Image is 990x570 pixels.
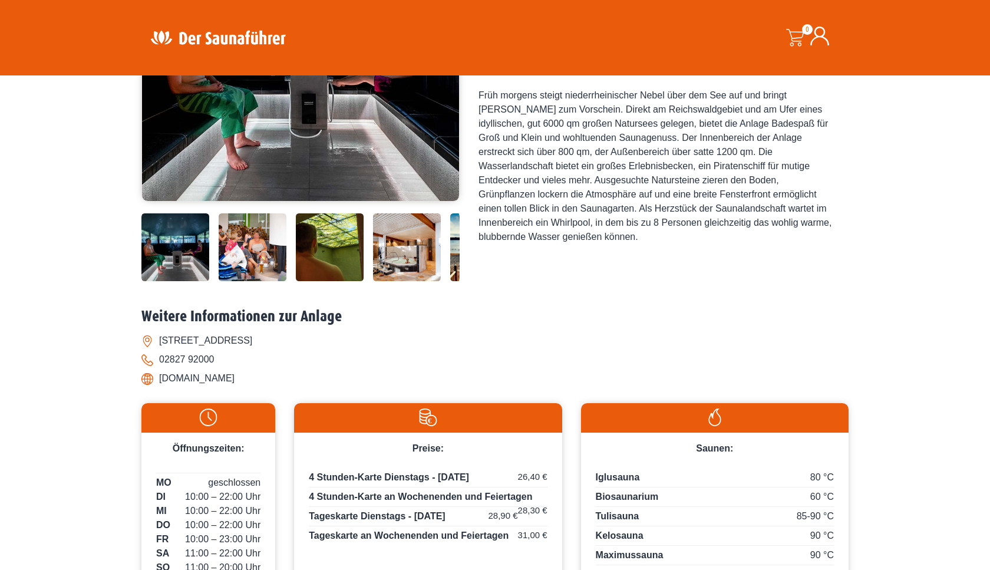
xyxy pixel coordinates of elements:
span: 90 °C [810,548,834,562]
span: MO [156,476,171,490]
h2: Weitere Informationen zur Anlage [141,308,849,326]
span: 31,00 € [518,529,547,542]
span: FR [156,532,169,546]
p: 4 Stunden-Karte an Wochenenden und Feiertagen [309,490,547,507]
span: 80 °C [810,470,834,485]
span: Iglusauna [596,472,640,482]
p: 4 Stunden-Karte Dienstags - [DATE] [309,470,547,487]
li: [DOMAIN_NAME] [141,369,849,388]
span: Kelosauna [596,531,643,541]
span: 28,90 € [489,509,518,523]
span: 0 [802,24,813,35]
span: SA [156,546,169,561]
span: Öffnungszeiten: [173,443,245,453]
p: Tageskarte an Wochenenden und Feiertagen [309,529,547,543]
span: 85-90 °C [797,509,834,523]
span: Preise: [412,443,444,453]
div: Früh morgens steigt niederrheinischer Nebel über dem See auf und bringt [PERSON_NAME] zum Vorsche... [478,88,832,244]
span: Maximussauna [596,550,664,560]
p: Tageskarte Dienstags - [DATE] [309,509,547,526]
span: 90 °C [810,529,834,543]
span: geschlossen [208,476,260,490]
span: 10:00 – 22:00 Uhr [185,490,260,504]
span: Biosaunarium [596,492,659,502]
span: 10:00 – 22:00 Uhr [185,518,260,532]
img: Flamme-weiss.svg [587,408,843,426]
li: 02827 92000 [141,350,849,369]
span: 26,40 € [518,470,547,484]
img: Uhr-weiss.svg [147,408,269,426]
span: MI [156,504,167,518]
span: 28,30 € [518,504,547,518]
span: DI [156,490,166,504]
span: 60 °C [810,490,834,504]
img: Preise-weiss.svg [300,408,556,426]
li: [STREET_ADDRESS] [141,331,849,350]
span: Tulisauna [596,511,639,521]
span: 10:00 – 22:00 Uhr [185,504,260,518]
span: Saunen: [696,443,733,453]
span: 11:00 – 22:00 Uhr [185,546,260,561]
span: DO [156,518,170,532]
span: 10:00 – 23:00 Uhr [185,532,260,546]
